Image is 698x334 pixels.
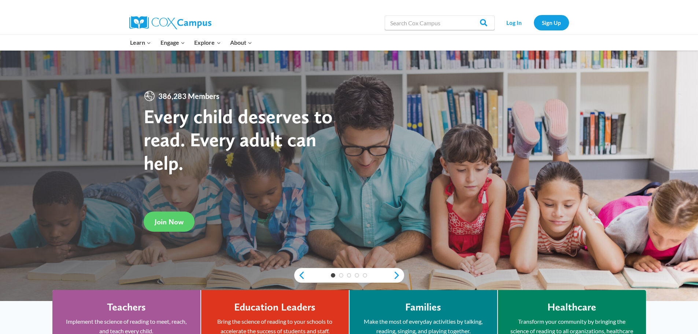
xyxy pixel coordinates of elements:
[126,35,257,50] nav: Primary Navigation
[144,104,333,175] strong: Every child deserves to read. Every adult can help.
[547,301,596,313] h4: Healthcare
[230,38,252,47] span: About
[534,15,569,30] a: Sign Up
[194,38,221,47] span: Explore
[155,217,184,226] span: Join Now
[363,273,367,278] a: 5
[355,273,359,278] a: 4
[405,301,441,313] h4: Families
[129,16,211,29] img: Cox Campus
[294,271,305,280] a: previous
[234,301,315,313] h4: Education Leaders
[498,15,569,30] nav: Secondary Navigation
[385,15,495,30] input: Search Cox Campus
[339,273,343,278] a: 2
[155,90,222,102] span: 386,283 Members
[347,273,351,278] a: 3
[107,301,146,313] h4: Teachers
[393,271,404,280] a: next
[130,38,151,47] span: Learn
[294,268,404,283] div: content slider buttons
[498,15,530,30] a: Log In
[144,212,195,232] a: Join Now
[160,38,185,47] span: Engage
[331,273,335,278] a: 1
